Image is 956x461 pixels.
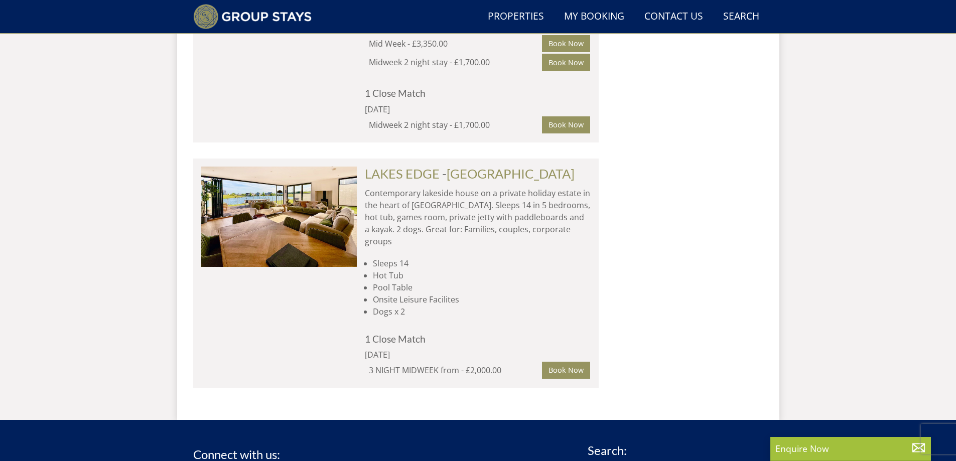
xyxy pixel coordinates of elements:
[201,167,357,267] img: lakes-edge-holiday-home-dorset-sleeps13.original.jpg
[588,444,763,457] h3: Search:
[373,293,591,305] li: Onsite Leisure Facilites
[447,166,575,181] a: [GEOGRAPHIC_DATA]
[484,6,548,28] a: Properties
[719,6,763,28] a: Search
[365,103,500,115] div: [DATE]
[442,166,575,181] span: -
[193,448,280,461] h3: Connect with us:
[373,269,591,281] li: Hot Tub
[369,364,542,376] div: 3 NIGHT MIDWEEK from - £2,000.00
[542,362,590,379] a: Book Now
[369,119,542,131] div: Midweek 2 night stay - £1,700.00
[193,4,312,29] img: Group Stays
[542,35,590,52] a: Book Now
[560,6,628,28] a: My Booking
[365,187,591,247] p: Contemporary lakeside house on a private holiday estate in the heart of [GEOGRAPHIC_DATA]. Sleeps...
[373,281,591,293] li: Pool Table
[373,305,591,318] li: Dogs x 2
[365,88,591,98] h4: 1 Close Match
[365,349,500,361] div: [DATE]
[369,56,542,68] div: Midweek 2 night stay - £1,700.00
[640,6,707,28] a: Contact Us
[369,38,542,50] div: Mid Week - £3,350.00
[373,257,591,269] li: Sleeps 14
[365,166,440,181] a: LAKES EDGE
[365,334,591,344] h4: 1 Close Match
[542,116,590,133] a: Book Now
[542,54,590,71] a: Book Now
[775,442,926,455] p: Enquire Now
